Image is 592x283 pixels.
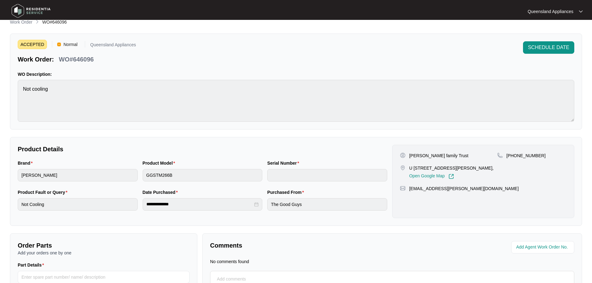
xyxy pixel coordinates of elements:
[210,258,249,265] p: No comments found
[61,40,80,49] span: Normal
[18,80,574,122] textarea: Not cooling
[409,174,454,179] a: Open Google Map
[516,244,571,251] input: Add Agent Work Order No.
[18,160,35,166] label: Brand
[18,262,47,268] label: Part Details
[528,8,573,15] p: Queensland Appliances
[57,43,61,46] img: Vercel Logo
[146,201,253,208] input: Date Purchased
[400,153,406,158] img: user-pin
[18,55,54,64] p: Work Order:
[9,2,53,20] img: residentia service logo
[18,145,387,153] p: Product Details
[409,185,519,192] p: [EMAIL_ADDRESS][PERSON_NAME][DOMAIN_NAME]
[409,153,469,159] p: [PERSON_NAME] family Trust
[400,185,406,191] img: map-pin
[18,198,138,211] input: Product Fault or Query
[267,160,301,166] label: Serial Number
[409,165,494,171] p: U [STREET_ADDRESS][PERSON_NAME],
[18,169,138,181] input: Brand
[18,241,190,250] p: Order Parts
[18,189,70,195] label: Product Fault or Query
[18,40,47,49] span: ACCEPTED
[143,189,180,195] label: Date Purchased
[523,41,574,54] button: SCHEDULE DATE
[400,165,406,171] img: map-pin
[267,169,387,181] input: Serial Number
[143,169,263,181] input: Product Model
[18,71,574,77] p: WO Description:
[267,198,387,211] input: Purchased From
[143,160,178,166] label: Product Model
[507,153,546,159] p: [PHONE_NUMBER]
[18,250,190,256] p: Add your orders one by one
[579,10,583,13] img: dropdown arrow
[10,19,32,25] p: Work Order
[528,44,569,51] span: SCHEDULE DATE
[35,19,40,24] img: chevron-right
[59,55,94,64] p: WO#646096
[210,241,388,250] p: Comments
[42,20,67,25] span: WO#646096
[448,174,454,179] img: Link-External
[267,189,306,195] label: Purchased From
[9,19,34,26] a: Work Order
[497,153,503,158] img: map-pin
[90,43,136,49] p: Queensland Appliances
